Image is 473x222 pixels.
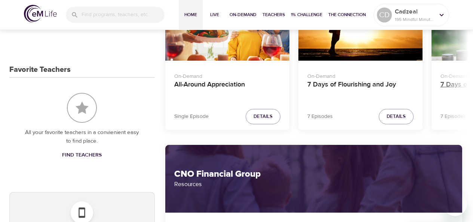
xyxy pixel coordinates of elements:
p: Cadzeal [395,7,434,16]
h2: CNO Financial Group [174,169,454,180]
span: Teachers [262,11,285,19]
button: Details [379,109,414,124]
span: Find Teachers [62,150,102,160]
span: Details [254,112,273,121]
p: 7 Episodes [440,113,466,121]
img: Favorite Teachers [67,93,97,123]
img: logo [24,5,57,22]
h4: 7 Days of Flourishing and Joy [307,80,414,98]
span: 1% Challenge [291,11,322,19]
p: 7 Episodes [307,113,333,121]
a: Find Teachers [59,148,105,162]
span: Live [206,11,224,19]
h4: All-Around Appreciation [174,80,280,98]
p: Single Episode [174,113,209,121]
p: On-Demand [174,70,280,80]
div: CD [377,7,392,22]
span: Details [387,112,406,121]
span: The Connection [328,11,366,19]
button: Details [246,109,280,124]
span: On-Demand [230,11,257,19]
p: All your favorite teachers in a convienient easy to find place. [24,128,140,145]
h3: Favorite Teachers [9,66,71,74]
p: Resources [174,180,454,189]
p: 195 Mindful Minutes [395,16,434,23]
iframe: Button to launch messaging window [443,192,467,216]
span: Home [182,11,200,19]
input: Find programs, teachers, etc... [82,7,165,23]
p: On-Demand [307,70,414,80]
